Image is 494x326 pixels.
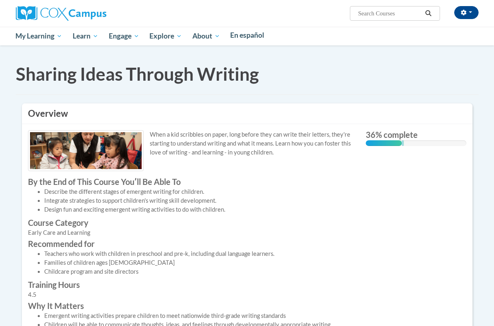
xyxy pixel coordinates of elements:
[28,130,354,157] p: When a kid scribbles on paper, long before they can write their letters, they're starting to unde...
[28,280,354,289] label: Training Hours
[28,177,354,186] label: By the End of This Course Youʹll Be Able To
[454,6,479,19] button: Account Settings
[109,31,139,41] span: Engage
[44,311,354,320] li: Emergent writing activities prepare children to meet nationwide third-grade writing standards
[44,205,354,214] li: Design fun and exciting emergent writing activities to do with children.
[104,27,145,45] a: Engage
[422,9,434,18] button: Search
[28,107,466,120] h3: Overview
[425,11,432,17] i: 
[144,27,187,45] a: Explore
[366,140,402,146] div: 36% complete
[44,196,354,205] li: Integrate strategies to support children's writing skill development.
[10,27,485,45] div: Main menu
[44,258,354,267] li: Families of children ages [DEMOGRAPHIC_DATA]
[67,27,104,45] a: Learn
[28,130,144,171] img: Course logo image
[44,187,354,196] li: Describe the different stages of emergent writing for children.
[187,27,225,45] a: About
[15,31,62,41] span: My Learning
[16,9,106,16] a: Cox Campus
[28,290,354,299] div: 4.5
[225,27,270,44] a: En español
[28,301,354,310] label: Why It Matters
[357,9,422,18] input: Search Courses
[28,228,354,237] div: Early Care and Learning
[402,140,404,146] div: 0.001%
[11,27,68,45] a: My Learning
[44,249,354,258] li: Teachers who work with children in preschool and pre-k, including dual language learners.
[16,63,259,84] span: Sharing Ideas Through Writing
[28,239,354,248] label: Recommended for
[44,267,354,276] li: Childcare program and site directors
[149,31,182,41] span: Explore
[73,31,98,41] span: Learn
[192,31,220,41] span: About
[230,31,264,39] span: En español
[16,6,106,21] img: Cox Campus
[366,130,466,139] label: 36% complete
[28,218,354,227] label: Course Category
